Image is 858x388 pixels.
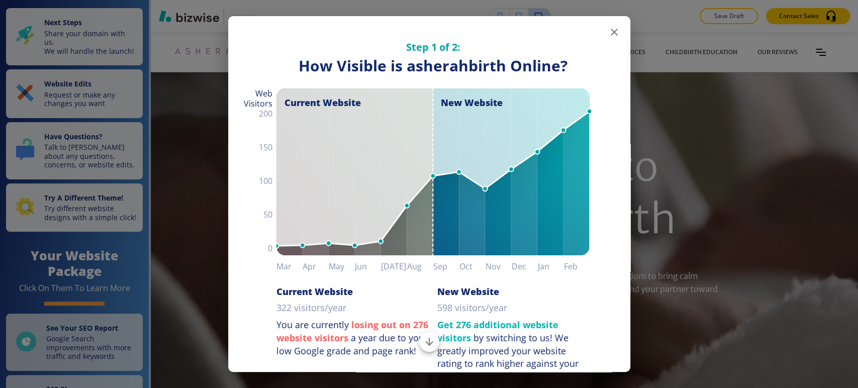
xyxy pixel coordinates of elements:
button: Scroll to bottom [419,332,439,352]
strong: losing out on 276 website visitors [276,319,428,344]
h6: Sep [433,259,459,273]
h6: May [329,259,355,273]
h6: Current Website [276,285,353,298]
h6: Feb [564,259,590,273]
h6: Jun [355,259,381,273]
h6: Apr [303,259,329,273]
h6: Dec [512,259,538,273]
p: You are currently a year due to your low Google grade and page rank! [276,319,429,357]
div: We greatly improved your website rating to rank higher against your competitors. [437,332,579,382]
h6: Mar [276,259,303,273]
h6: Oct [459,259,486,273]
p: 322 visitors/year [276,302,346,315]
h6: Nov [486,259,512,273]
h6: [DATE] [381,259,407,273]
p: by switching to us! [437,319,590,383]
p: 598 visitors/year [437,302,507,315]
strong: Get 276 additional website visitors [437,319,558,344]
h6: Aug [407,259,433,273]
h6: New Website [437,285,499,298]
h6: Jan [538,259,564,273]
